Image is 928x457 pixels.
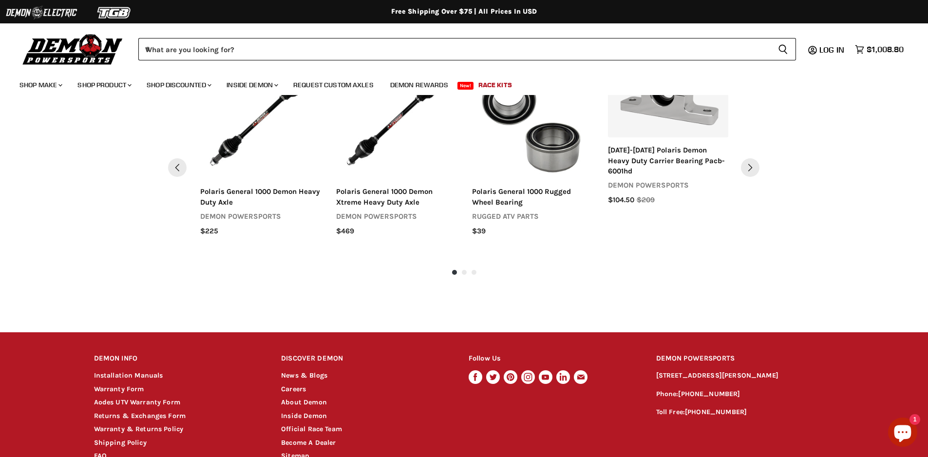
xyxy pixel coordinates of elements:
img: Demon Powersports [19,32,126,66]
img: Polaris General 1000 Rugged Wheel Bearing [472,58,592,179]
a: 2012-2025 Polaris Demon Heavy Duty Carrier Bearing PACB-6001HDAdd to cart [608,58,728,137]
a: Become A Dealer [281,438,336,447]
div: demon powersports [200,211,321,222]
a: Warranty & Returns Policy [94,425,184,433]
div: polaris general 1000 demon heavy duty axle [200,187,321,208]
span: $104.50 [608,195,634,205]
a: Demon Rewards [383,75,455,95]
a: Polaris General 1000 Demon Heavy Duty AxlePolaris General 1000 Demon Heavy Duty AxleSelect options [200,58,321,179]
span: $209 [637,195,655,205]
p: [STREET_ADDRESS][PERSON_NAME] [656,370,834,381]
span: $469 [336,226,354,236]
div: demon powersports [608,180,728,190]
div: Free Shipping Over $75 | All Prices In USD [75,7,854,16]
a: Shop Make [12,75,68,95]
a: Aodes UTV Warranty Form [94,398,180,406]
span: $225 [200,226,218,236]
a: [DATE]-[DATE] polaris demon heavy duty carrier bearing pacb-6001hddemon powersports$104.50$209 [608,145,728,205]
a: Returns & Exchanges Form [94,412,186,420]
img: TGB Logo 2 [78,3,151,22]
p: Toll Free: [656,407,834,418]
img: 2012-2025 Polaris Demon Heavy Duty Carrier Bearing PACB-6001HD [608,58,728,137]
div: rugged atv parts [472,211,592,222]
a: Inside Demon [281,412,327,420]
div: [DATE]-[DATE] polaris demon heavy duty carrier bearing pacb-6001hd [608,145,728,176]
a: Shop Product [70,75,137,95]
a: Shipping Policy [94,438,147,447]
span: $1,008.80 [867,45,904,54]
a: Inside Demon [219,75,284,95]
a: Polaris General 1000 Rugged Wheel BearingAdd to cart [472,58,592,179]
span: $39 [472,226,486,236]
a: Log in [815,45,850,54]
h2: DISCOVER DEMON [281,347,450,370]
a: Request Custom Axles [286,75,381,95]
div: demon powersports [336,211,456,222]
input: When autocomplete results are available use up and down arrows to review and enter to select [138,38,770,60]
button: Pervious [168,158,187,177]
a: polaris general 1000 demon xtreme heavy duty axledemon powersports$469 [336,187,456,236]
span: New! [457,82,474,90]
a: Shop Discounted [139,75,217,95]
h2: DEMON POWERSPORTS [656,347,834,370]
a: Official Race Team [281,425,342,433]
a: polaris general 1000 rugged wheel bearingrugged atv parts$39 [472,187,592,236]
h2: DEMON INFO [94,347,263,370]
div: polaris general 1000 demon xtreme heavy duty axle [336,187,456,208]
p: Phone: [656,389,834,400]
h2: Follow Us [469,347,638,370]
a: News & Blogs [281,371,327,380]
a: Warranty Form [94,385,144,393]
inbox-online-store-chat: Shopify online store chat [885,418,920,449]
form: Product [138,38,796,60]
a: Race Kits [471,75,519,95]
a: About Demon [281,398,327,406]
img: Demon Electric Logo 2 [5,3,78,22]
div: polaris general 1000 rugged wheel bearing [472,187,592,208]
a: Careers [281,385,306,393]
a: Installation Manuals [94,371,163,380]
a: polaris general 1000 demon heavy duty axledemon powersports$225 [200,187,321,236]
button: Search [770,38,796,60]
ul: Main menu [12,71,901,95]
a: [PHONE_NUMBER] [678,390,740,398]
a: [PHONE_NUMBER] [685,408,747,416]
button: Next [741,158,759,177]
span: Log in [819,45,844,55]
a: $1,008.80 [850,42,909,57]
a: Polaris General 1000 Demon Xtreme Heavy Duty AxlePolaris General 1000 Demon Xtreme Heavy Duty Axl... [336,58,456,179]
